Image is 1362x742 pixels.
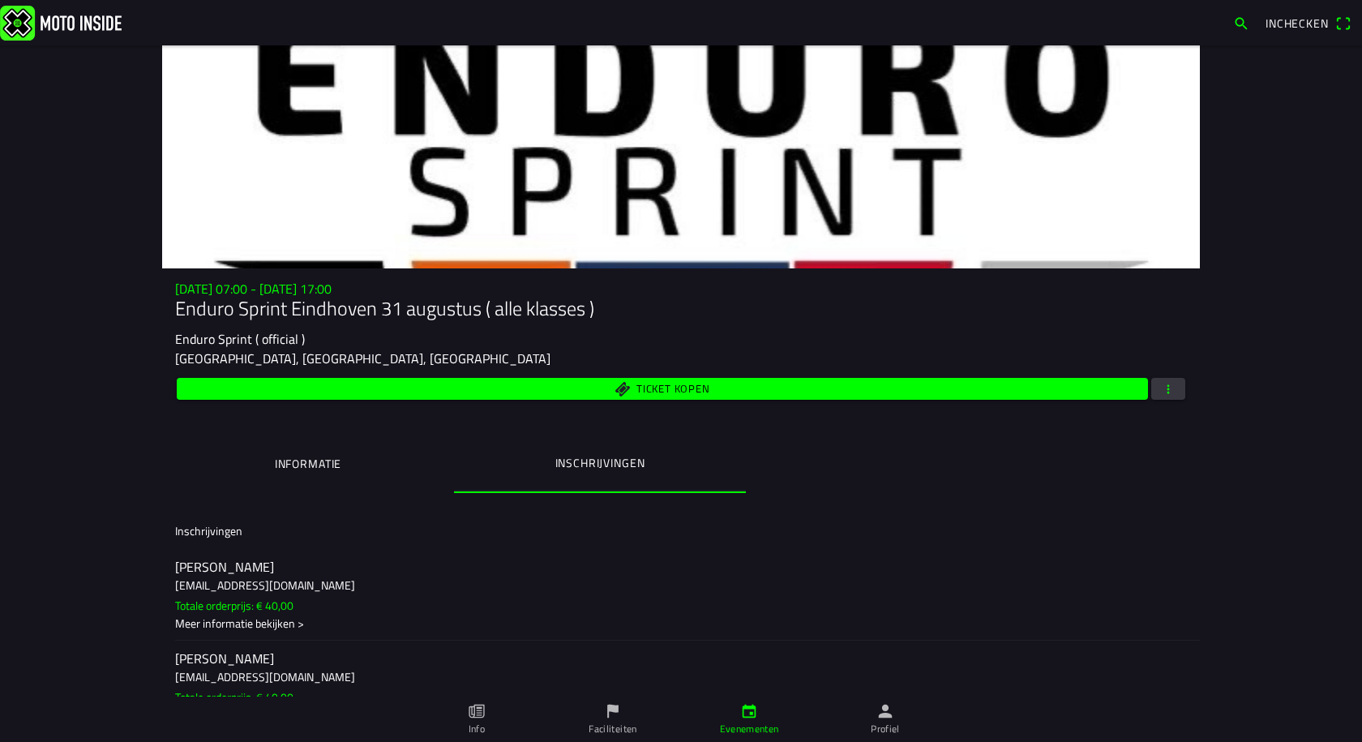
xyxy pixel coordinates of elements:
ion-icon: calendar [740,702,758,720]
ion-label: Informatie [275,455,341,473]
ion-text: Totale orderprijs: € 40,00 [175,688,293,706]
a: search [1225,9,1257,36]
div: Meer informatie bekijken > [175,615,1187,632]
h3: [DATE] 07:00 - [DATE] 17:00 [175,281,1187,297]
h2: [PERSON_NAME] [175,560,1187,575]
ion-label: Profiel [871,722,900,736]
ion-label: Evenementen [720,722,779,736]
span: Ticket kopen [636,384,709,395]
ion-icon: flag [604,702,622,720]
h2: [PERSON_NAME] [175,651,1187,667]
a: Incheckenqr scanner [1257,9,1359,36]
ion-label: Inschrijvingen [555,454,645,472]
ion-label: Inschrijvingen [175,522,242,539]
ion-text: Totale orderprijs: € 40,00 [175,597,293,614]
ion-icon: person [876,702,894,720]
h3: [EMAIL_ADDRESS][DOMAIN_NAME] [175,668,1187,685]
h1: Enduro Sprint Eindhoven 31 augustus ( alle klasses ) [175,297,1187,320]
ion-label: Info [469,722,485,736]
h3: [EMAIL_ADDRESS][DOMAIN_NAME] [175,577,1187,594]
ion-text: Enduro Sprint ( official ) [175,329,305,349]
span: Inchecken [1266,15,1329,32]
ion-label: Faciliteiten [589,722,636,736]
ion-text: [GEOGRAPHIC_DATA], [GEOGRAPHIC_DATA], [GEOGRAPHIC_DATA] [175,349,550,368]
ion-icon: paper [468,702,486,720]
